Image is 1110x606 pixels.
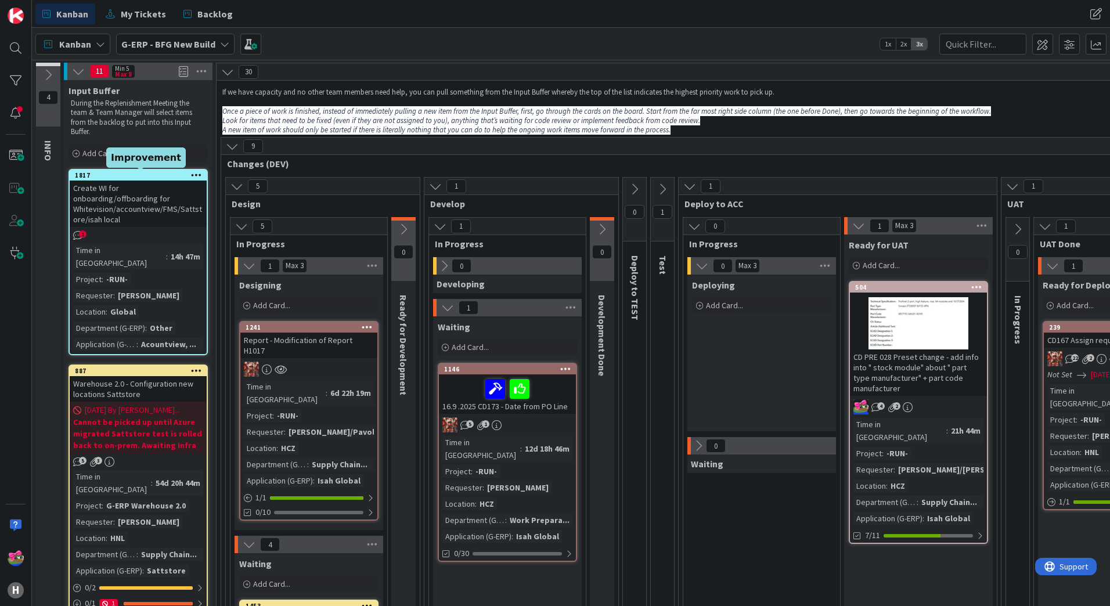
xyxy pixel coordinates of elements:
[70,170,207,181] div: 1817
[853,463,893,476] div: Requester
[701,179,720,193] span: 1
[855,283,987,291] div: 504
[113,515,115,528] span: :
[437,278,485,290] span: Developing
[144,564,189,577] div: Sattstore
[513,530,562,543] div: Isah Global
[138,548,200,561] div: Supply Chain...
[442,530,511,543] div: Application (G-ERP)
[73,416,203,451] b: Cannot be picked up until Azure migrated Sattstore test is rolled back to on-prem. Awaiting Infra
[849,239,909,251] span: Ready for UAT
[880,38,896,50] span: 1x
[73,532,106,544] div: Location
[511,530,513,543] span: :
[738,263,756,269] div: Max 3
[107,532,128,544] div: HNL
[684,198,982,210] span: Deploy to ACC
[106,532,107,544] span: :
[284,425,286,438] span: :
[73,564,142,577] div: Application (G-ERP)
[75,367,207,375] div: 887
[136,548,138,561] span: :
[939,34,1026,55] input: Quick Filter...
[309,458,370,471] div: Supply Chain...
[327,387,374,399] div: 6d 22h 19m
[244,362,259,377] img: JK
[253,579,290,589] span: Add Card...
[286,263,304,269] div: Max 3
[882,447,884,460] span: :
[1056,219,1076,233] span: 1
[113,289,115,302] span: :
[168,250,203,263] div: 14h 47m
[255,492,266,504] span: 1 / 1
[73,515,113,528] div: Requester
[454,547,469,560] span: 0/30
[236,238,373,250] span: In Progress
[255,506,271,518] span: 0/10
[1047,430,1087,442] div: Requester
[394,245,413,259] span: 0
[911,38,927,50] span: 3x
[42,140,54,161] span: INFO
[471,465,473,478] span: :
[147,322,175,334] div: Other
[1087,430,1089,442] span: :
[95,457,102,464] span: 3
[115,515,182,528] div: [PERSON_NAME]
[239,558,272,569] span: Waiting
[70,181,207,227] div: Create WI for onboarding/offboarding for Whitevision/accountview/FMS/Sattstore/isah local
[278,442,298,454] div: HCZ
[849,281,988,544] a: 504CD PRE 028 Preset change - add info into " stock module" about " part type manufacturer" + par...
[442,497,475,510] div: Location
[103,273,131,286] div: -RUN-
[69,169,208,355] a: 1817Create WI for onboarding/offboarding for Whitevision/accountview/FMS/Sattstore/isah localTime...
[1008,245,1028,259] span: 0
[8,582,24,598] div: H
[8,8,24,24] img: Visit kanbanzone.com
[1023,179,1043,193] span: 1
[115,289,182,302] div: [PERSON_NAME]
[896,38,911,50] span: 2x
[442,481,482,494] div: Requester
[102,273,103,286] span: :
[1087,354,1094,362] span: 2
[248,179,268,193] span: 5
[56,7,88,21] span: Kanban
[865,529,880,542] span: 7/11
[73,273,102,286] div: Project
[1012,295,1024,344] span: In Progress
[850,282,987,293] div: 504
[444,365,576,373] div: 1146
[893,463,895,476] span: :
[103,499,189,512] div: G-ERP Warehouse 2.0
[307,458,309,471] span: :
[73,338,136,351] div: Application (G-ERP)
[692,279,735,291] span: Deploying
[244,380,326,406] div: Time in [GEOGRAPHIC_DATA]
[438,363,577,562] a: 114616.9 .2025 CD173 - Date from PO LineJKTime in [GEOGRAPHIC_DATA]:12d 18h 46mProject:-RUN-Reque...
[24,2,53,16] span: Support
[260,538,280,551] span: 4
[73,244,166,269] div: Time in [GEOGRAPHIC_DATA]
[713,259,733,273] span: 0
[442,465,471,478] div: Project
[244,474,313,487] div: Application (G-ERP)
[145,322,147,334] span: :
[442,514,505,526] div: Department (G-ERP)
[451,219,471,233] span: 1
[286,425,384,438] div: [PERSON_NAME]/Pavol...
[313,474,315,487] span: :
[657,255,669,275] span: Test
[507,514,572,526] div: Work Prepara...
[439,364,576,374] div: 1146
[244,442,276,454] div: Location
[35,3,95,24] a: Kanban
[629,255,641,320] span: Deploy to TEST
[1047,446,1080,459] div: Location
[326,387,327,399] span: :
[706,300,743,311] span: Add Card...
[853,479,886,492] div: Location
[153,477,203,489] div: 54d 20h 44m
[466,420,474,428] span: 5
